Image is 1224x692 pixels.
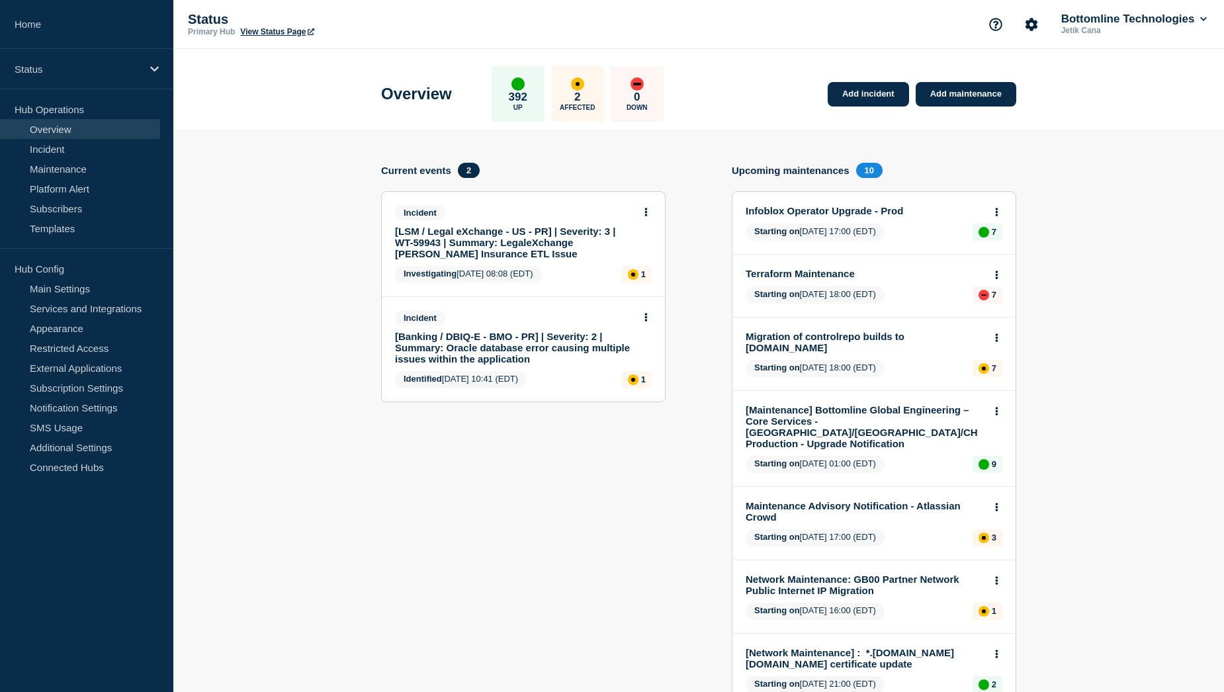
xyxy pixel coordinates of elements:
p: 1 [641,374,646,384]
h4: Current events [381,165,451,176]
span: [DATE] 01:00 (EDT) [746,456,885,473]
p: Primary Hub [188,27,235,36]
span: [DATE] 18:00 (EDT) [746,286,885,304]
span: [DATE] 08:08 (EDT) [395,266,542,283]
p: Affected [560,104,595,111]
span: Starting on [754,226,800,236]
span: Incident [395,310,445,325]
a: Add incident [828,82,909,107]
div: up [979,227,989,238]
a: [LSM / Legal eXchange - US - PR] | Severity: 3 | WT-59943 | Summary: LegaleXchange [PERSON_NAME] ... [395,226,634,259]
span: Starting on [754,363,800,372]
p: Status [15,64,142,75]
span: [DATE] 17:00 (EDT) [746,224,885,241]
span: Starting on [754,605,800,615]
span: [DATE] 17:00 (EDT) [746,529,885,546]
span: Investigating [404,269,457,279]
div: affected [979,606,989,617]
p: 7 [992,290,996,300]
span: Starting on [754,532,800,542]
div: up [511,77,525,91]
p: 9 [992,459,996,469]
a: Terraform Maintenance [746,268,984,279]
a: Maintenance Advisory Notification - Atlassian Crowd [746,500,984,523]
a: Migration of controlrepo builds to [DOMAIN_NAME] [746,331,984,353]
div: affected [628,374,638,385]
a: View Status Page [240,27,314,36]
div: affected [571,77,584,91]
div: affected [979,363,989,374]
p: 392 [509,91,527,104]
span: Starting on [754,458,800,468]
p: 7 [992,227,996,237]
button: Account settings [1018,11,1045,38]
p: Up [513,104,523,111]
h1: Overview [381,85,452,103]
a: [Banking / DBIQ-E - BMO - PR] | Severity: 2 | Summary: Oracle database error causing multiple iss... [395,331,634,365]
a: Infoblox Operator Upgrade - Prod [746,205,984,216]
span: 10 [856,163,883,178]
span: [DATE] 16:00 (EDT) [746,603,885,620]
p: Jetik Cana [1059,26,1196,35]
h4: Upcoming maintenances [732,165,850,176]
div: up [979,459,989,470]
a: [Maintenance] Bottomline Global Engineering – Core Services - [GEOGRAPHIC_DATA]/[GEOGRAPHIC_DATA]... [746,404,984,449]
p: 1 [992,606,996,616]
button: Bottomline Technologies [1059,13,1209,26]
span: Identified [404,374,442,384]
span: 2 [458,163,480,178]
p: 0 [634,91,640,104]
p: 2 [992,679,996,689]
p: 7 [992,363,996,373]
button: Support [982,11,1010,38]
span: Starting on [754,289,800,299]
div: affected [628,269,638,280]
a: Network Maintenance: GB00 Partner Network Public Internet IP Migration [746,574,984,596]
span: Starting on [754,679,800,689]
a: [Network Maintenance] : *.[DOMAIN_NAME] [DOMAIN_NAME] certificate update [746,647,984,670]
p: 1 [641,269,646,279]
div: down [631,77,644,91]
p: Down [627,104,648,111]
p: 2 [574,91,580,104]
p: 3 [992,533,996,542]
div: up [979,679,989,690]
a: Add maintenance [916,82,1016,107]
span: [DATE] 10:41 (EDT) [395,371,527,388]
span: Incident [395,205,445,220]
span: [DATE] 18:00 (EDT) [746,360,885,377]
div: down [979,290,989,300]
p: Status [188,12,453,27]
div: affected [979,533,989,543]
